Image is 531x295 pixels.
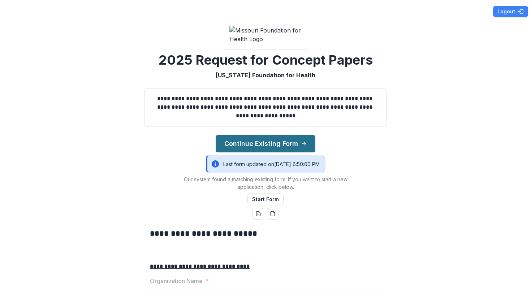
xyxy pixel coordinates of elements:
button: word-download [252,208,264,220]
div: Last form updated on [DATE] 6:50:00 PM [206,155,325,173]
img: Missouri Foundation for Health Logo [229,26,302,43]
button: Logout [493,6,528,17]
p: Organization Name [150,277,203,285]
p: [US_STATE] Foundation for Health [216,71,315,79]
button: Start Form [247,194,284,205]
p: Our system found a matching existing form. If you want to start a new application, click below. [175,175,356,191]
button: pdf-download [267,208,279,220]
button: Continue Existing Form [216,135,315,152]
h2: 2025 Request for Concept Papers [159,52,373,68]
